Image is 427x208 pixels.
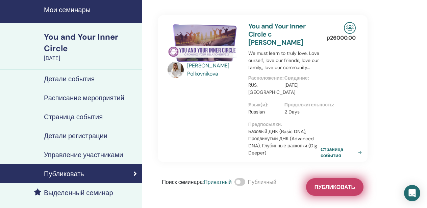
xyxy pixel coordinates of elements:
h4: Детали события [44,75,95,83]
h4: Управление участниками [44,151,123,159]
p: Russian [248,108,280,116]
img: You and Your Inner Circle [168,22,240,64]
a: You and Your Inner Circle с [PERSON_NAME] [248,22,305,47]
p: Язык(и) : [248,101,280,108]
span: Поиск семинара : [162,179,204,186]
img: In-Person Seminar [344,22,356,34]
a: You and Your Inner Circle[DATE] [40,31,142,62]
div: You and Your Inner Circle [44,31,138,54]
h4: Страница события [44,113,103,121]
span: Публичный [248,179,276,186]
h4: Расписание мероприятий [44,94,124,102]
span: Приватный [204,179,232,186]
p: [DATE] [284,82,317,89]
div: [DATE] [44,54,138,62]
h4: Публиковать [44,170,84,178]
div: Open Intercom Messenger [404,185,420,201]
span: Публиковать [315,184,355,191]
button: Публиковать [306,178,363,196]
h4: Выделенный семинар [44,189,113,197]
a: [PERSON_NAME] Polkovnikova [187,62,242,78]
p: Расположение : [248,75,280,82]
a: Страница события [321,146,365,159]
img: default.jpg [168,62,184,78]
h4: Детали регистрации [44,132,107,140]
p: Продолжительность : [284,101,317,108]
p: 2 Days [284,108,317,116]
p: Предпосылки : [248,121,321,128]
p: We must learn to truly love. Love ourself, love our friends, love our family,, love our community... [248,50,321,71]
p: Свидание : [284,75,317,82]
h4: Мои семинары [44,6,138,14]
p: р 26000.00 [327,34,356,42]
p: RUS, [GEOGRAPHIC_DATA] [248,82,280,96]
p: Базовый ДНК (Basic DNA), Продвинутый ДНК (Advanced DNA), Глубинные раскопки (Dig Deeper) [248,128,321,157]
